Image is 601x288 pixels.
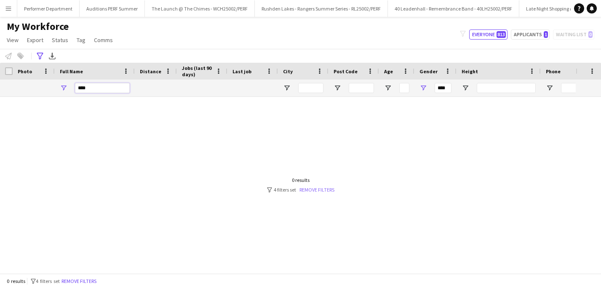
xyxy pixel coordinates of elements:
[36,278,60,284] span: 4 filters set
[255,0,388,17] button: Rushden Lakes - Rangers Summer Series - RL25002/PERF
[283,68,293,75] span: City
[52,36,68,44] span: Status
[60,84,67,92] button: Open Filter Menu
[73,35,89,45] a: Tag
[47,51,57,61] app-action-btn: Export XLSX
[5,67,13,75] input: Column with Header Selection
[77,36,85,44] span: Tag
[511,29,550,40] button: Applicants1
[80,0,145,17] button: Auditions PERF Summer
[477,83,536,93] input: Height Filter Input
[399,83,409,93] input: Age Filter Input
[182,65,212,77] span: Jobs (last 90 days)
[462,84,469,92] button: Open Filter Menu
[469,29,508,40] button: Everyone813
[145,0,255,17] button: The Launch @ The Chimes - WCH25002/PERF
[544,31,548,38] span: 1
[546,84,553,92] button: Open Filter Menu
[27,36,43,44] span: Export
[267,187,334,193] div: 4 filters set
[334,84,341,92] button: Open Filter Menu
[232,68,251,75] span: Last job
[7,36,19,44] span: View
[60,68,83,75] span: Full Name
[48,35,72,45] a: Status
[283,84,291,92] button: Open Filter Menu
[267,177,334,183] div: 0 results
[35,51,45,61] app-action-btn: Advanced filters
[419,68,438,75] span: Gender
[7,20,69,33] span: My Workforce
[334,68,358,75] span: Post Code
[17,0,80,17] button: Performer Department
[419,84,427,92] button: Open Filter Menu
[388,0,519,17] button: 40 Leadenhall - Remembrance Band - 40LH25002/PERF
[91,35,116,45] a: Comms
[298,83,323,93] input: City Filter Input
[299,187,334,193] a: Remove filters
[462,68,478,75] span: Height
[349,83,374,93] input: Post Code Filter Input
[384,68,393,75] span: Age
[94,36,113,44] span: Comms
[140,68,161,75] span: Distance
[497,31,506,38] span: 813
[18,68,32,75] span: Photo
[60,277,98,286] button: Remove filters
[24,35,47,45] a: Export
[384,84,392,92] button: Open Filter Menu
[75,83,130,93] input: Full Name Filter Input
[3,35,22,45] a: View
[546,68,561,75] span: Phone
